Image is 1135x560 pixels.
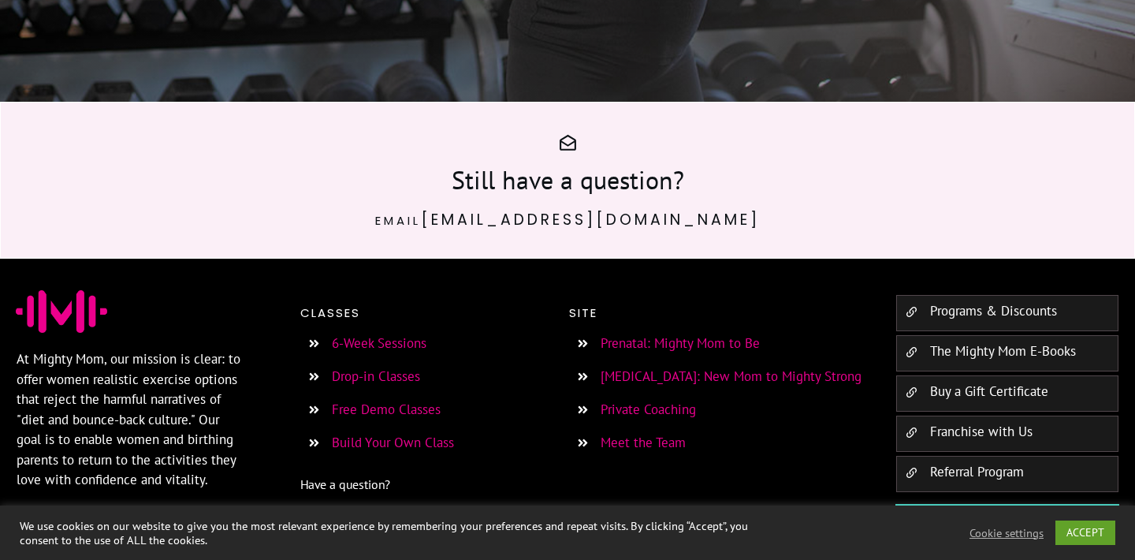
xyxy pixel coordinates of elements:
[969,526,1044,540] a: Cookie settings
[332,368,420,385] a: Drop-in Classes
[332,434,454,451] a: Build Your Own Class
[569,303,863,323] p: Site
[930,302,1057,319] a: Programs & Discounts
[332,401,441,418] a: Free Demo Classes
[375,212,421,229] span: Email
[300,476,390,492] span: Have a question?
[20,519,787,547] div: We use cookies on our website to give you the most relevant experience by remembering your prefer...
[1055,521,1115,545] a: ACCEPT
[930,342,1076,360] a: The Mighty Mom E-Books
[930,383,1048,400] a: Buy a Gift Certificate
[601,368,861,385] a: [MEDICAL_DATA]: New Mom to Mighty Strong
[111,162,1024,206] h3: Still have a question?
[332,334,426,352] a: 6-Week Sessions
[601,401,696,418] a: Private Coaching
[16,290,107,333] img: Favicon Jessica Sennet Mighty Mom Prenatal Postpartum Mom & Baby Fitness Programs Toronto Ontario...
[601,334,760,352] a: Prenatal: Mighty Mom to Be
[601,434,686,451] a: Meet the Team
[421,209,760,230] a: [EMAIL_ADDRESS][DOMAIN_NAME]
[569,502,835,518] span: and someone from our team will reach out shortly.
[300,303,556,323] p: Classes
[300,502,471,518] span: Leave us a message or text us at
[930,463,1024,480] a: Referral Program
[17,349,244,491] p: At Mighty Mom, our mission is clear: to offer women realistic exercise options that reject the ha...
[471,500,569,519] a: [PHONE_NUMBER]
[895,504,1119,545] a: Class Login
[930,423,1033,440] a: Franchise with Us
[471,502,569,518] span: [PHONE_NUMBER]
